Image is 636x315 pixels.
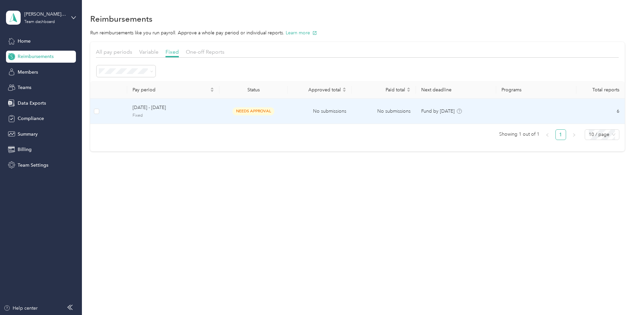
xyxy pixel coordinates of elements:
span: Teams [18,84,31,91]
span: caret-up [342,86,346,90]
li: Previous Page [542,129,553,140]
li: 1 [555,129,566,140]
span: left [545,133,549,137]
a: 1 [556,130,566,140]
th: Approved total [288,81,352,99]
span: Paid total [357,87,405,93]
td: No submissions [288,99,352,124]
td: No submissions [352,99,416,124]
span: Variable [139,49,159,55]
span: 10 / page [589,130,615,140]
th: Next deadline [416,81,496,99]
span: All pay periods [96,49,132,55]
button: Help center [4,305,38,312]
span: Team Settings [18,162,48,169]
span: Reimbursements [18,53,54,60]
div: Page Size [585,129,619,140]
th: Programs [496,81,576,99]
span: Fixed [133,113,214,119]
span: Home [18,38,31,45]
span: Pay period [133,87,209,93]
span: caret-up [210,86,214,90]
span: Showing 1 out of 1 [499,129,539,139]
button: right [569,129,579,140]
li: Next Page [569,129,579,140]
span: Summary [18,131,38,138]
th: Pay period [127,81,219,99]
span: Fixed [165,49,179,55]
button: Learn more [286,29,317,36]
iframe: Everlance-gr Chat Button Frame [599,278,636,315]
span: [DATE] - [DATE] [133,104,214,111]
button: left [542,129,553,140]
span: right [572,133,576,137]
span: needs approval [232,107,274,115]
span: Billing [18,146,32,153]
th: Total reports [576,81,625,99]
div: Team dashboard [24,20,55,24]
span: caret-down [342,89,346,93]
h1: Reimbursements [90,15,153,22]
span: Approved total [293,87,341,93]
span: caret-down [210,89,214,93]
th: Paid total [352,81,416,99]
div: Status [225,87,282,93]
span: One-off Reports [186,49,224,55]
span: Data Exports [18,100,46,107]
span: Members [18,69,38,76]
span: caret-down [407,89,411,93]
p: Run reimbursements like you run payroll. Approve a whole pay period or individual reports. [90,29,625,36]
td: 6 [576,99,625,124]
span: Compliance [18,115,44,122]
div: [PERSON_NAME] Minerals [24,11,66,18]
span: Fund by [DATE] [421,108,455,114]
span: caret-up [407,86,411,90]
